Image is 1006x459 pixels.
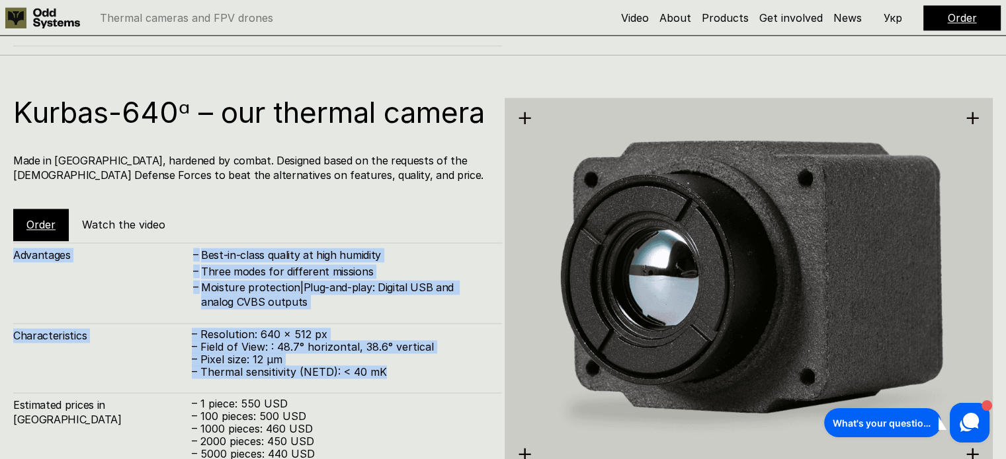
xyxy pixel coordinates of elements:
h5: Watch the video [82,217,165,232]
p: – 1 piece: 550 USD [192,398,489,410]
iframe: HelpCrunch [821,400,993,446]
h4: Made in [GEOGRAPHIC_DATA], hardened by combat. Designed based on the requests of the [DEMOGRAPHIC... [13,153,489,183]
p: Укр [884,13,902,23]
h4: Three modes for different missions [201,264,489,279]
h4: – [193,263,198,277]
a: Products [702,11,749,24]
h4: – [193,279,198,294]
p: – Thermal sensitivity (NETD): < 40 mK [192,366,489,378]
h4: Best-in-class quality at high humidity [201,248,489,262]
p: Thermal cameras and FPV drones [100,13,273,23]
a: Video [621,11,649,24]
p: – 100 pieces: 500 USD [192,410,489,423]
h1: Kurbas-640ᵅ – our thermal camera [13,98,489,127]
a: Order [948,11,977,24]
p: – 1000 pieces: 460 USD [192,423,489,435]
h4: – [193,247,198,262]
h4: Advantages [13,248,192,262]
a: About [659,11,691,24]
a: Order [26,218,56,231]
h4: Estimated prices in [GEOGRAPHIC_DATA] [13,398,192,427]
h4: Characteristics [13,328,192,343]
a: News [833,11,862,24]
p: – 2000 pieces: 450 USD [192,435,489,448]
a: Get involved [759,11,823,24]
h4: Moisture protection|Plug-and-play: Digital USB and analog CVBS outputs [201,280,489,310]
p: – Field of View: : 48.7° horizontal, 38.6° vertical [192,341,489,353]
p: – Pixel size: 12 µm [192,353,489,366]
p: – Resolution: 640 x 512 px [192,328,489,341]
